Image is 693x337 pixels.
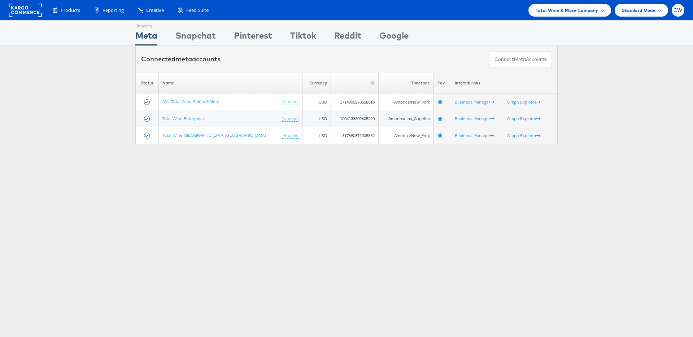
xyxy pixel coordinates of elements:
[135,29,157,45] div: Meta
[302,127,331,144] td: USD
[455,99,494,105] a: Business Manager
[331,110,379,127] td: 1004133309605220
[61,7,80,14] span: Products
[331,93,379,110] td: 1714900278528516
[136,73,159,93] th: Status
[455,116,494,121] a: Business Manager
[378,73,433,93] th: Timezone
[162,132,266,138] a: Total Wine [GEOGRAPHIC_DATA] [GEOGRAPHIC_DATA]
[334,29,361,45] div: Reddit
[162,116,204,121] a: Total Wine Enterprise
[159,73,302,93] th: Name
[103,7,124,14] span: Reporting
[302,93,331,110] td: USD
[490,51,552,67] button: ConnectmetaAccounts
[186,7,209,14] span: Feed Suite
[282,99,298,105] a: (rename)
[331,73,379,93] th: ID
[135,21,157,29] div: Showing
[507,116,540,121] a: Graph Explorer
[162,99,219,104] a: NY - Total Wine Spirits & More
[282,116,298,122] a: (rename)
[175,29,216,45] div: Snapchat
[622,6,655,14] span: Standard Mode
[302,73,331,93] th: Currency
[290,29,316,45] div: Tiktok
[302,110,331,127] td: USD
[175,55,192,63] span: meta
[282,132,298,139] a: (rename)
[146,7,164,14] span: Creative
[378,127,433,144] td: America/New_York
[507,133,540,138] a: Graph Explorer
[379,29,409,45] div: Google
[536,6,598,14] span: Total Wine & More Company
[378,110,433,127] td: America/Los_Angeles
[234,29,272,45] div: Pinterest
[141,54,221,64] div: Connected accounts
[514,56,526,63] span: meta
[507,99,540,105] a: Graph Explorer
[455,133,494,138] a: Business Manager
[378,93,433,110] td: America/New_York
[674,8,683,13] span: CW
[331,127,379,144] td: 317680871005852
